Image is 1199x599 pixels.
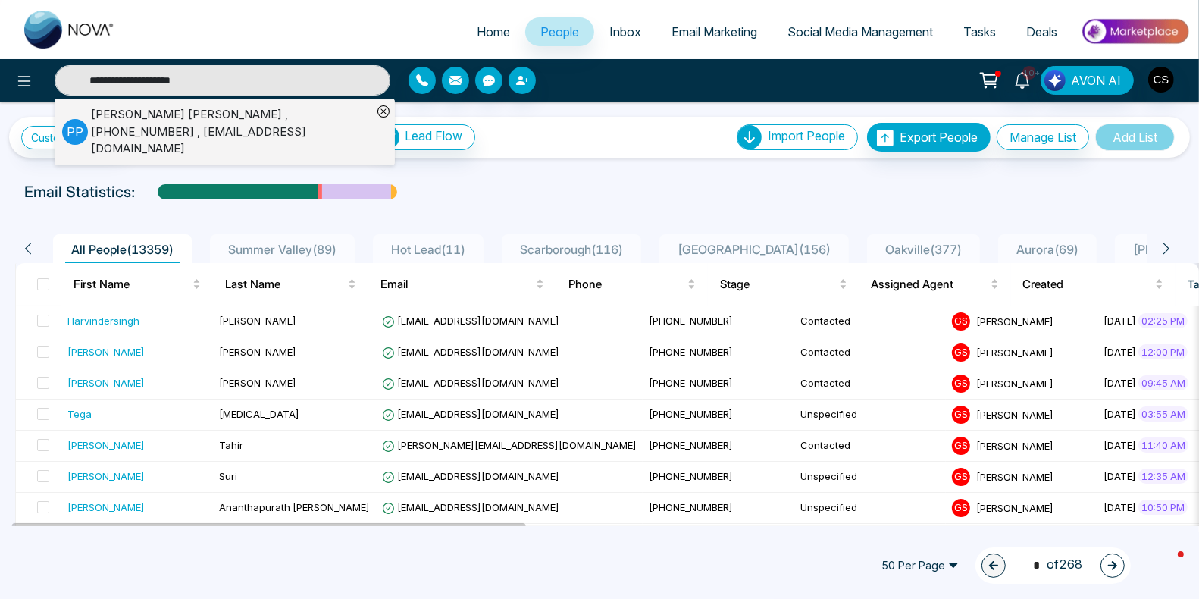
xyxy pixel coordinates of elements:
[594,17,656,46] a: Inbox
[649,408,733,420] span: [PHONE_NUMBER]
[649,501,733,513] span: [PHONE_NUMBER]
[1148,67,1174,93] img: User Avatar
[219,346,296,358] span: [PERSON_NAME]
[649,439,733,451] span: [PHONE_NUMBER]
[24,180,135,203] p: Email Statistics:
[382,408,559,420] span: [EMAIL_ADDRESS][DOMAIN_NAME]
[1023,275,1152,293] span: Created
[1022,66,1036,80] span: 10+
[1138,344,1188,359] span: 12:00 PM
[952,468,970,486] span: G S
[952,375,970,393] span: G S
[225,275,345,293] span: Last Name
[1024,555,1082,575] span: of 268
[708,263,859,306] th: Stage
[1071,71,1121,89] span: AVON AI
[963,24,996,39] span: Tasks
[872,275,988,293] span: Assigned Agent
[219,501,370,513] span: Ananthapurath [PERSON_NAME]
[382,346,559,358] span: [EMAIL_ADDRESS][DOMAIN_NAME]
[91,106,372,158] div: [PERSON_NAME] [PERSON_NAME] , [PHONE_NUMBER] , [EMAIL_ADDRESS][DOMAIN_NAME]
[794,337,946,368] td: Contacted
[867,123,991,152] button: Export People
[382,501,559,513] span: [EMAIL_ADDRESS][DOMAIN_NAME]
[1138,437,1188,453] span: 11:40 AM
[67,437,145,453] div: [PERSON_NAME]
[1026,24,1057,39] span: Deals
[976,346,1053,358] span: [PERSON_NAME]
[656,17,772,46] a: Email Marketing
[67,469,145,484] div: [PERSON_NAME]
[794,493,946,524] td: Unspecified
[368,263,556,306] th: Email
[1104,501,1136,513] span: [DATE]
[948,17,1011,46] a: Tasks
[1011,263,1176,306] th: Created
[74,275,189,293] span: First Name
[368,124,475,150] a: Lead FlowLead Flow
[879,242,968,257] span: Oakville ( 377 )
[609,24,641,39] span: Inbox
[1104,346,1136,358] span: [DATE]
[952,343,970,362] span: G S
[525,17,594,46] a: People
[1041,66,1134,95] button: AVON AI
[222,242,343,257] span: Summer Valley ( 89 )
[374,124,475,150] button: Lead Flow
[1004,66,1041,93] a: 10+
[405,128,462,143] span: Lead Flow
[67,313,139,328] div: Harvindersingh
[794,400,946,431] td: Unspecified
[1147,547,1184,584] iframe: Intercom live chat
[219,377,296,389] span: [PERSON_NAME]
[1104,470,1136,482] span: [DATE]
[672,242,837,257] span: [GEOGRAPHIC_DATA] ( 156 )
[462,17,525,46] a: Home
[976,315,1053,327] span: [PERSON_NAME]
[1138,469,1188,484] span: 12:35 AM
[952,406,970,424] span: G S
[556,263,708,306] th: Phone
[382,377,559,389] span: [EMAIL_ADDRESS][DOMAIN_NAME]
[380,275,533,293] span: Email
[477,24,510,39] span: Home
[21,126,128,149] a: Custom Filter
[1138,375,1188,390] span: 09:45 AM
[649,470,733,482] span: [PHONE_NUMBER]
[219,315,296,327] span: [PERSON_NAME]
[720,275,836,293] span: Stage
[649,346,733,358] span: [PHONE_NUMBER]
[976,408,1053,420] span: [PERSON_NAME]
[649,377,733,389] span: [PHONE_NUMBER]
[1104,439,1136,451] span: [DATE]
[219,408,299,420] span: [MEDICAL_DATA]
[952,312,970,331] span: G S
[1044,70,1066,91] img: Lead Flow
[62,119,88,145] p: P P
[1080,14,1190,49] img: Market-place.gif
[385,242,471,257] span: Hot Lead ( 11 )
[672,24,757,39] span: Email Marketing
[65,242,180,257] span: All People ( 13359 )
[213,263,368,306] th: Last Name
[67,406,92,422] div: Tega
[794,431,946,462] td: Contacted
[1104,377,1136,389] span: [DATE]
[219,439,243,451] span: Tahir
[772,17,948,46] a: Social Media Management
[61,263,213,306] th: First Name
[787,24,933,39] span: Social Media Management
[219,470,237,482] span: Suri
[1104,315,1136,327] span: [DATE]
[900,130,978,145] span: Export People
[1138,406,1188,422] span: 03:55 AM
[67,375,145,390] div: [PERSON_NAME]
[514,242,629,257] span: Scarborough ( 116 )
[794,368,946,400] td: Contacted
[67,500,145,515] div: [PERSON_NAME]
[997,124,1089,150] button: Manage List
[952,499,970,517] span: G S
[1104,408,1136,420] span: [DATE]
[952,437,970,455] span: G S
[1010,242,1085,257] span: Aurora ( 69 )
